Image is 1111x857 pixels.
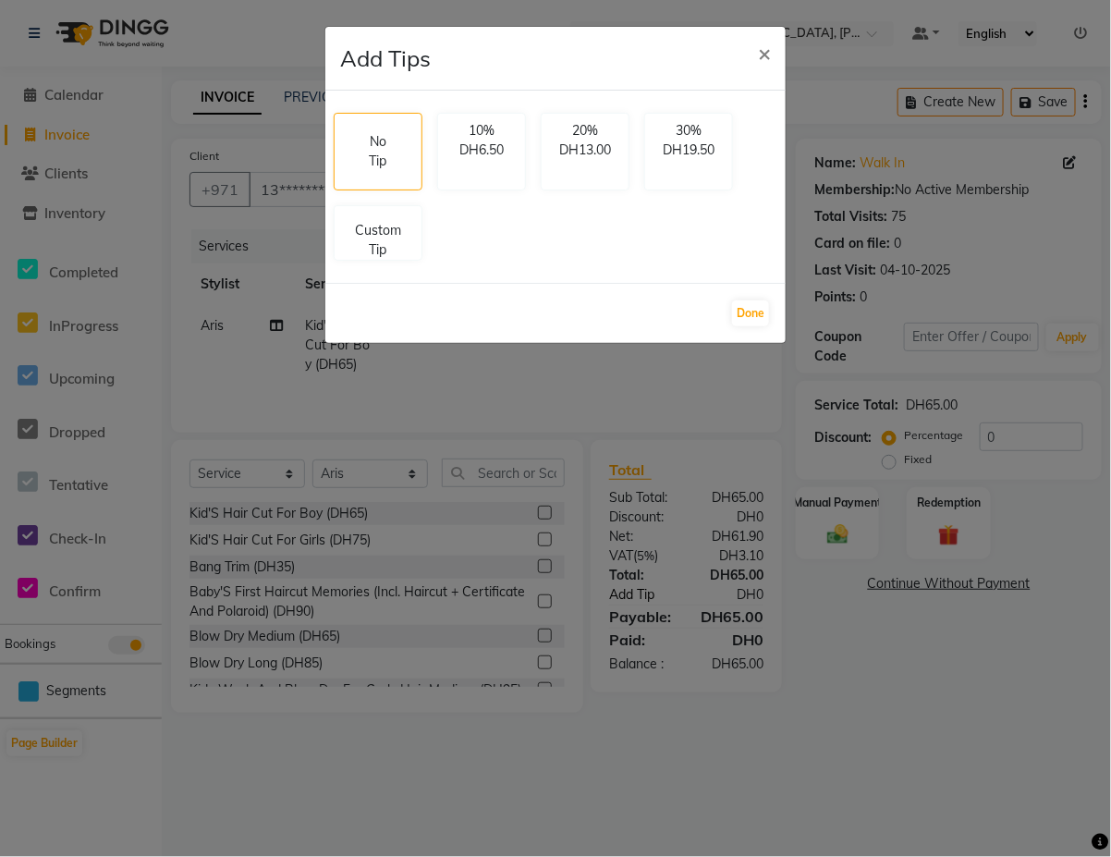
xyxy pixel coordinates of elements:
[553,121,617,141] p: 20%
[340,42,431,75] h4: Add Tips
[732,300,769,326] button: Done
[656,141,721,160] p: DH19.50
[346,221,410,260] p: Custom Tip
[656,121,721,141] p: 30%
[743,27,786,79] button: Close
[449,121,514,141] p: 10%
[553,141,617,160] p: DH13.00
[449,141,514,160] p: DH6.50
[364,132,392,171] p: No Tip
[758,39,771,67] span: ×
